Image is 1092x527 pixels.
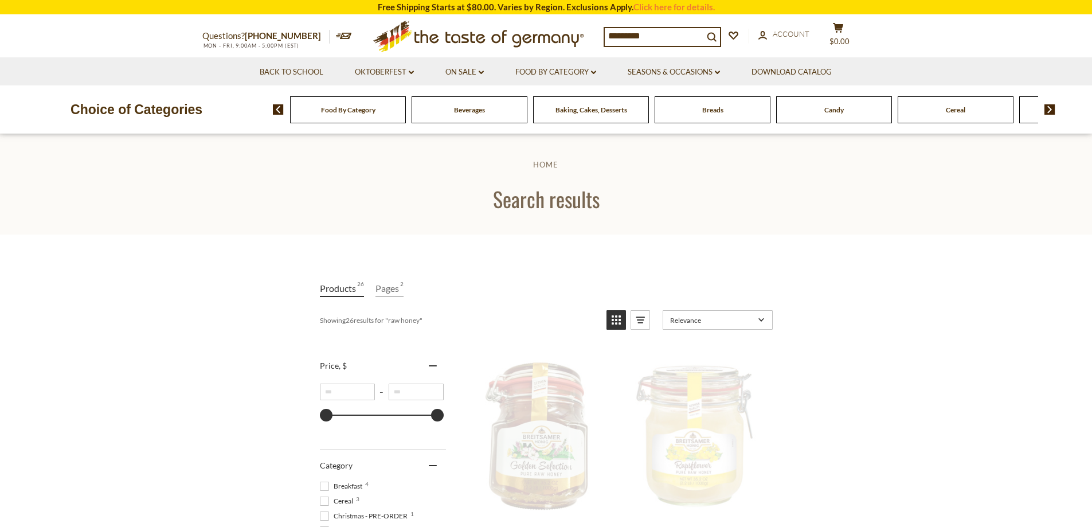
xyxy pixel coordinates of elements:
a: Account [758,28,809,41]
a: Click here for details. [633,2,715,12]
a: Sort options [663,310,773,330]
span: – [375,388,389,396]
a: Back to School [260,66,323,79]
span: Cereal [320,496,357,506]
a: Candy [824,106,844,114]
a: Beverages [454,106,485,114]
span: 26 [357,280,364,296]
a: Home [533,160,558,169]
span: , $ [339,361,347,370]
a: [PHONE_NUMBER] [245,30,321,41]
span: Category [320,460,353,470]
img: previous arrow [273,104,284,115]
span: 4 [365,481,369,487]
span: Christmas - PRE-ORDER [320,511,411,521]
span: 1 [410,511,414,517]
span: Price [320,361,347,370]
a: View Products Tab [320,280,364,297]
p: Questions? [202,29,330,44]
span: Account [773,29,809,38]
input: Minimum value [320,384,375,400]
a: Cereal [946,106,965,114]
a: Oktoberfest [355,66,414,79]
a: On Sale [445,66,484,79]
span: Relevance [670,316,754,325]
a: Download Catalog [752,66,832,79]
span: 3 [356,496,359,502]
span: 2 [400,280,404,296]
a: Food By Category [321,106,375,114]
a: View Pages Tab [375,280,404,297]
a: Breads [702,106,723,114]
img: next arrow [1044,104,1055,115]
input: Maximum value [389,384,444,400]
a: Food By Category [515,66,596,79]
a: Baking, Cakes, Desserts [555,106,627,114]
a: Seasons & Occasions [628,66,720,79]
span: MON - FRI, 9:00AM - 5:00PM (EST) [202,42,300,49]
a: View grid mode [606,310,626,330]
div: Showing results for " " [320,310,598,330]
h1: Search results [36,186,1056,212]
button: $0.00 [821,22,856,51]
b: 26 [346,316,354,325]
span: $0.00 [829,37,850,46]
a: View list mode [631,310,650,330]
span: Breakfast [320,481,366,491]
